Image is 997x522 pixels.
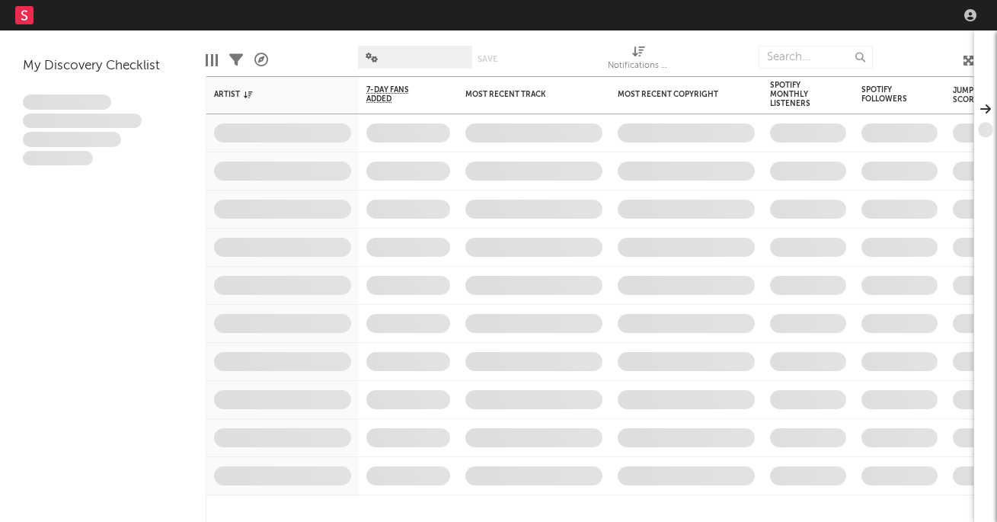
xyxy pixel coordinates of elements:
[23,57,183,75] div: My Discovery Checklist
[618,90,732,99] div: Most Recent Copyright
[608,57,669,75] div: Notifications (Artist)
[861,85,915,104] div: Spotify Followers
[478,55,497,63] button: Save
[759,46,873,69] input: Search...
[953,86,991,104] div: Jump Score
[770,81,823,108] div: Spotify Monthly Listeners
[206,38,218,82] div: Edit Columns
[608,38,669,82] div: Notifications (Artist)
[254,38,268,82] div: A&R Pipeline
[229,38,243,82] div: Filters
[23,114,142,129] span: Integer aliquet in purus et
[23,132,121,147] span: Praesent ac interdum
[214,90,328,99] div: Artist
[23,151,93,166] span: Aliquam viverra
[366,85,427,104] span: 7-Day Fans Added
[23,94,111,110] span: Lorem ipsum dolor
[465,90,580,99] div: Most Recent Track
